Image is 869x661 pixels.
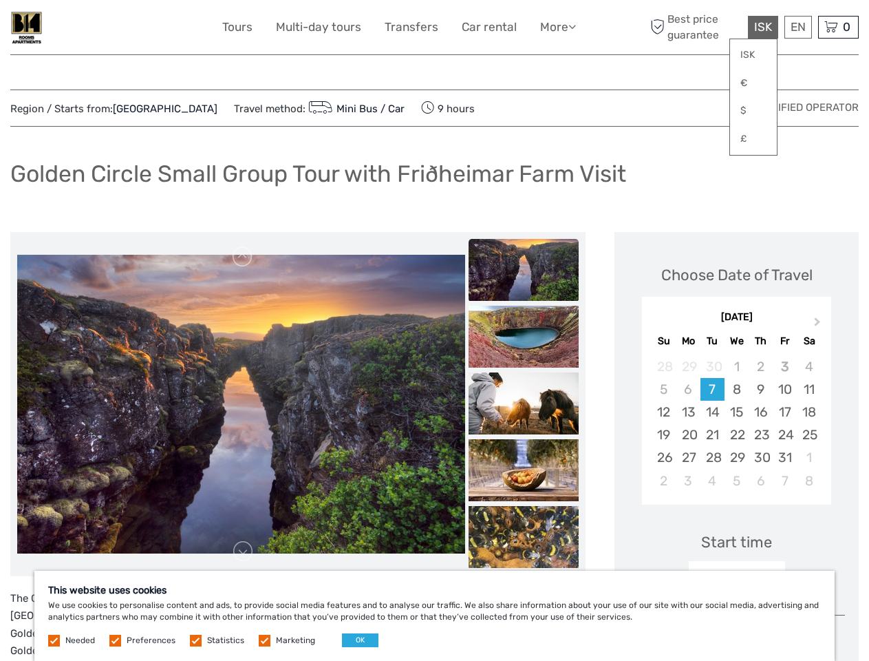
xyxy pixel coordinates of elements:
div: Not available Wednesday, October 1st, 2025 [725,355,749,378]
label: Preferences [127,635,175,647]
div: Choose Thursday, October 9th, 2025 [749,378,773,401]
div: EN [784,16,812,39]
div: Choose Tuesday, October 28th, 2025 [700,446,725,469]
span: Best price guarantee [647,12,744,42]
div: Choose Sunday, October 12th, 2025 [652,401,676,423]
div: Not available Thursday, October 2nd, 2025 [749,355,773,378]
a: More [540,17,576,37]
div: Choose Sunday, October 26th, 2025 [652,446,676,469]
div: Not available Monday, September 29th, 2025 [676,355,700,378]
img: faab543950954be38f8ad9604bb80ee6_slider_thumbnail.jpeg [469,506,579,568]
div: [DATE] [642,311,831,325]
button: Next Month [808,314,830,336]
img: B14 Guest House Apartments [10,10,42,44]
img: dd1d8cf785004bf1a5d706f7f54b1fa8_slider_thumbnail.jpeg [469,239,579,301]
div: Choose Sunday, October 19th, 2025 [652,423,676,446]
span: 9 hours [421,98,475,118]
a: € [730,71,777,96]
img: dd1d8cf785004bf1a5d706f7f54b1fa8_main_slider.jpeg [17,255,465,554]
div: Choose Date of Travel [661,264,813,286]
div: Not available Sunday, September 28th, 2025 [652,355,676,378]
div: Not available Tuesday, September 30th, 2025 [700,355,725,378]
label: Needed [65,635,95,647]
div: Choose Wednesday, November 5th, 2025 [725,470,749,492]
span: ISK [754,20,772,34]
a: £ [730,127,777,151]
div: Choose Friday, October 31st, 2025 [773,446,797,469]
p: We're away right now. Please check back later! [19,24,155,35]
div: Choose Monday, November 3rd, 2025 [676,470,700,492]
div: month 2025-10 [646,355,826,492]
div: Choose Saturday, November 1st, 2025 [797,446,821,469]
span: Travel method: [234,98,405,118]
div: Start time [701,532,772,553]
a: Mini Bus / Car [305,103,405,115]
div: Tu [700,332,725,350]
div: Fr [773,332,797,350]
div: Choose Friday, October 24th, 2025 [773,423,797,446]
div: Choose Sunday, November 2nd, 2025 [652,470,676,492]
button: Open LiveChat chat widget [158,21,175,38]
div: Choose Tuesday, October 7th, 2025 [700,378,725,401]
div: Mo [676,332,700,350]
div: We use cookies to personalise content and ads, to provide social media features and to analyse ou... [34,571,835,661]
div: 09:00 [689,561,785,593]
a: Multi-day tours [276,17,361,37]
img: 6e6d151b68af48ff9ad5ac0894b6489d_slider_thumbnail.jpeg [469,373,579,434]
button: OK [342,633,378,647]
div: Choose Friday, October 10th, 2025 [773,378,797,401]
div: Choose Thursday, October 16th, 2025 [749,401,773,423]
div: Sa [797,332,821,350]
a: [GEOGRAPHIC_DATA] [113,103,217,115]
a: $ [730,98,777,123]
div: Not available Saturday, October 4th, 2025 [797,355,821,378]
div: Choose Wednesday, October 15th, 2025 [725,401,749,423]
div: Choose Saturday, October 11th, 2025 [797,378,821,401]
div: Su [652,332,676,350]
div: Choose Saturday, November 8th, 2025 [797,470,821,492]
div: Choose Thursday, October 30th, 2025 [749,446,773,469]
div: Choose Monday, October 20th, 2025 [676,423,700,446]
a: Tours [222,17,253,37]
span: Verified Operator [758,101,859,115]
div: Not available Monday, October 6th, 2025 [676,378,700,401]
h1: Golden Circle Small Group Tour with Friðheimar Farm Visit [10,160,626,188]
div: Choose Tuesday, October 14th, 2025 [700,401,725,423]
div: Choose Saturday, October 25th, 2025 [797,423,821,446]
img: 6afa4e0bf7154343b5222cbc9b530a86_slider_thumbnail.jpeg [469,306,579,368]
div: Choose Wednesday, October 29th, 2025 [725,446,749,469]
img: 47ebe84a0ebb43308809aad3e49a6b39_slider_thumbnail.jpeg [469,439,579,501]
div: Choose Thursday, November 6th, 2025 [749,470,773,492]
div: Th [749,332,773,350]
span: Region / Starts from: [10,102,217,116]
div: Not available Sunday, October 5th, 2025 [652,378,676,401]
div: Choose Friday, October 17th, 2025 [773,401,797,423]
label: Marketing [276,635,315,647]
div: Choose Wednesday, October 8th, 2025 [725,378,749,401]
div: Choose Thursday, October 23rd, 2025 [749,423,773,446]
a: ISK [730,43,777,67]
h5: This website uses cookies [48,585,821,596]
div: Choose Monday, October 13th, 2025 [676,401,700,423]
div: Choose Wednesday, October 22nd, 2025 [725,423,749,446]
a: Car rental [462,17,517,37]
a: Transfers [385,17,438,37]
div: Choose Friday, November 7th, 2025 [773,470,797,492]
div: Not available Friday, October 3rd, 2025 [773,355,797,378]
div: Choose Tuesday, October 21st, 2025 [700,423,725,446]
label: Statistics [207,635,244,647]
div: Choose Saturday, October 18th, 2025 [797,401,821,423]
div: We [725,332,749,350]
div: Choose Tuesday, November 4th, 2025 [700,470,725,492]
div: Choose Monday, October 27th, 2025 [676,446,700,469]
span: 0 [841,20,852,34]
